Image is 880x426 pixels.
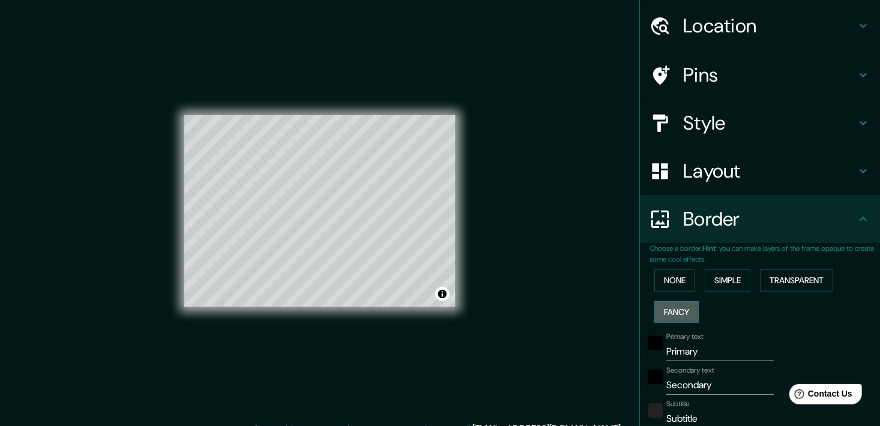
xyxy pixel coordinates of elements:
[683,207,856,231] h4: Border
[683,63,856,87] h4: Pins
[654,301,699,323] button: Fancy
[640,99,880,147] div: Style
[705,269,750,292] button: Simple
[640,51,880,99] div: Pins
[773,379,867,413] iframe: Help widget launcher
[666,399,690,409] label: Subtitle
[649,243,880,265] p: Choose a border. : you can make layers of the frame opaque to create some cool effects.
[683,111,856,135] h4: Style
[683,14,856,38] h4: Location
[640,147,880,195] div: Layout
[640,2,880,50] div: Location
[435,287,450,301] button: Toggle attribution
[683,159,856,183] h4: Layout
[760,269,833,292] button: Transparent
[648,336,663,350] button: black
[654,269,695,292] button: None
[640,195,880,243] div: Border
[648,403,663,418] button: color-222222
[666,332,704,342] label: Primary text
[666,365,714,376] label: Secondary text
[702,244,716,253] b: Hint
[648,370,663,384] button: black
